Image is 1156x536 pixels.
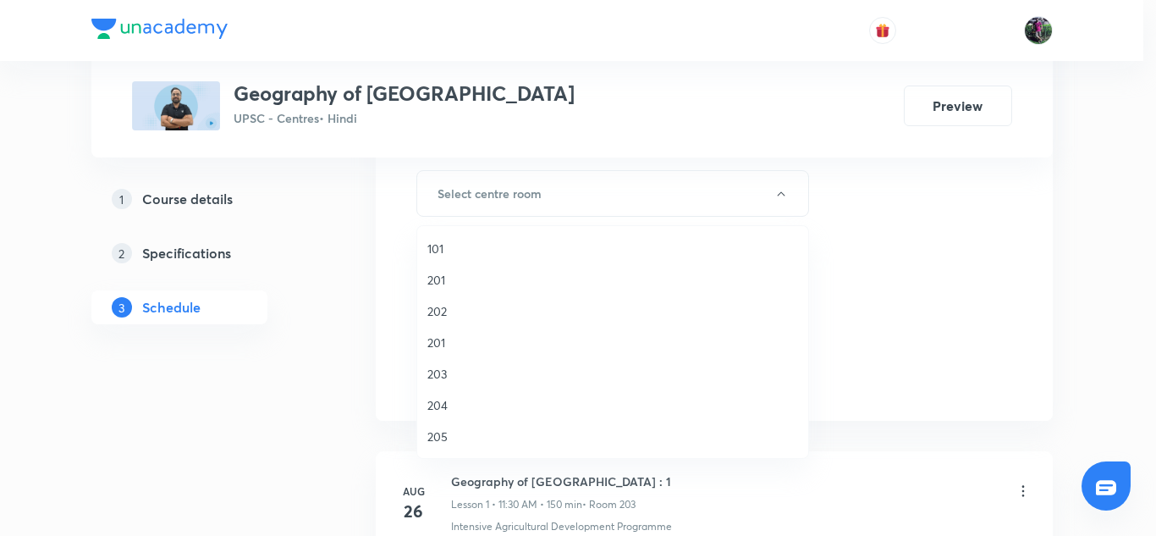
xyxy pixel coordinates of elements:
[427,334,798,351] span: 201
[427,240,798,257] span: 101
[427,302,798,320] span: 202
[427,365,798,383] span: 203
[427,396,798,414] span: 204
[427,271,798,289] span: 201
[427,428,798,445] span: 205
